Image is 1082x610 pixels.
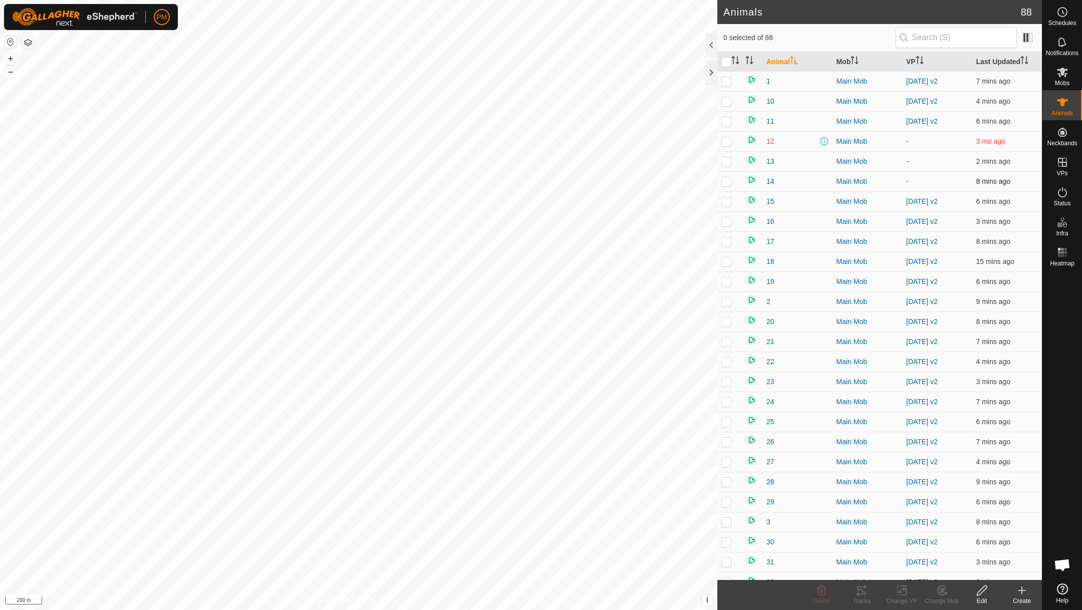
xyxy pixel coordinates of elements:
span: 20 [766,317,774,327]
a: [DATE] v2 [906,237,938,245]
a: [DATE] v2 [906,558,938,566]
span: 3 Oct 2025, 11:50 am [976,157,1010,165]
div: Main Mob [837,96,899,107]
a: [DATE] v2 [906,378,938,386]
app-display-virtual-paddock-transition: - [906,137,909,145]
div: Main Mob [837,296,899,307]
img: returning on [745,514,757,526]
span: 3 Oct 2025, 11:46 am [976,538,1010,546]
a: [DATE] v2 [906,538,938,546]
span: 12 [766,136,774,147]
span: 3 Oct 2025, 11:43 am [976,478,1010,486]
div: Create [1002,596,1042,605]
img: returning on [745,134,757,146]
img: returning on [745,474,757,486]
div: Main Mob [837,76,899,87]
span: 3 Oct 2025, 11:49 am [976,558,1010,566]
div: Main Mob [837,196,899,207]
img: returning on [745,414,757,426]
span: 1 [766,76,770,87]
img: returning on [745,354,757,366]
span: i [706,595,708,604]
p-sorticon: Activate to sort [731,58,739,66]
span: Animals [1051,110,1073,116]
span: 15 [766,196,774,207]
span: 23 [766,377,774,387]
img: returning on [745,494,757,506]
a: [DATE] v2 [906,398,938,406]
span: 3 Oct 2025, 11:50 am [976,217,1010,225]
img: returning on [745,374,757,386]
th: Last Updated [972,52,1042,72]
div: Main Mob [837,236,899,247]
span: 3 Oct 2025, 11:45 am [976,77,1010,85]
img: returning on [745,534,757,546]
span: 3 Oct 2025, 11:46 am [976,197,1010,205]
div: Main Mob [837,477,899,487]
div: Main Mob [837,397,899,407]
span: 24 [766,397,774,407]
span: 3 Oct 2025, 11:44 am [976,518,1010,526]
span: 3 Oct 2025, 11:46 am [976,398,1010,406]
a: [DATE] v2 [906,318,938,326]
img: returning on [745,194,757,206]
span: 19 [766,276,774,287]
span: 29 [766,497,774,507]
img: returning on [745,434,757,446]
span: 3 Oct 2025, 11:48 am [976,458,1010,466]
span: 3 Oct 2025, 11:48 am [976,97,1010,105]
a: [DATE] v2 [906,518,938,526]
span: 0 selected of 88 [723,33,896,43]
span: 13 [766,156,774,167]
button: Map Layers [22,37,34,49]
a: [DATE] v2 [906,77,938,85]
p-sorticon: Activate to sort [916,58,924,66]
span: 21 [766,337,774,347]
p-sorticon: Activate to sort [851,58,859,66]
a: [DATE] v2 [906,117,938,125]
img: returning on [745,214,757,226]
span: Help [1056,597,1068,603]
a: [DATE] v2 [906,197,938,205]
span: VPs [1056,170,1067,176]
p-sorticon: Activate to sort [790,58,798,66]
a: [DATE] v2 [906,97,938,105]
a: [DATE] v2 [906,478,938,486]
span: 30 [766,537,774,547]
input: Search (S) [896,27,1017,48]
span: 7 June 2025, 4:45 pm [976,137,1005,145]
div: Main Mob [837,136,899,147]
div: Main Mob [837,276,899,287]
img: returning on [745,294,757,306]
div: Main Mob [837,116,899,127]
span: 31 [766,557,774,567]
div: Open chat [1047,550,1077,580]
span: 25 [766,417,774,427]
a: [DATE] v2 [906,438,938,446]
a: Help [1042,579,1082,607]
a: [DATE] v2 [906,217,938,225]
span: 16 [766,216,774,227]
div: Main Mob [837,577,899,587]
span: 3 Oct 2025, 11:45 am [976,318,1010,326]
span: Heatmap [1050,260,1074,266]
app-display-virtual-paddock-transition: - [906,177,909,185]
div: Main Mob [837,317,899,327]
span: 3 Oct 2025, 11:49 am [976,358,1010,366]
button: + [5,53,17,65]
span: 18 [766,256,774,267]
img: returning on [745,114,757,126]
img: returning on [745,234,757,246]
span: Mobs [1055,80,1069,86]
span: Schedules [1048,20,1076,26]
span: 10 [766,96,774,107]
span: 3 [766,517,770,527]
span: 28 [766,477,774,487]
div: Main Mob [837,176,899,187]
span: 11 [766,116,774,127]
div: Change Mob [922,596,962,605]
div: Main Mob [837,537,899,547]
div: Main Mob [837,517,899,527]
img: returning on [745,334,757,346]
a: [DATE] v2 [906,458,938,466]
